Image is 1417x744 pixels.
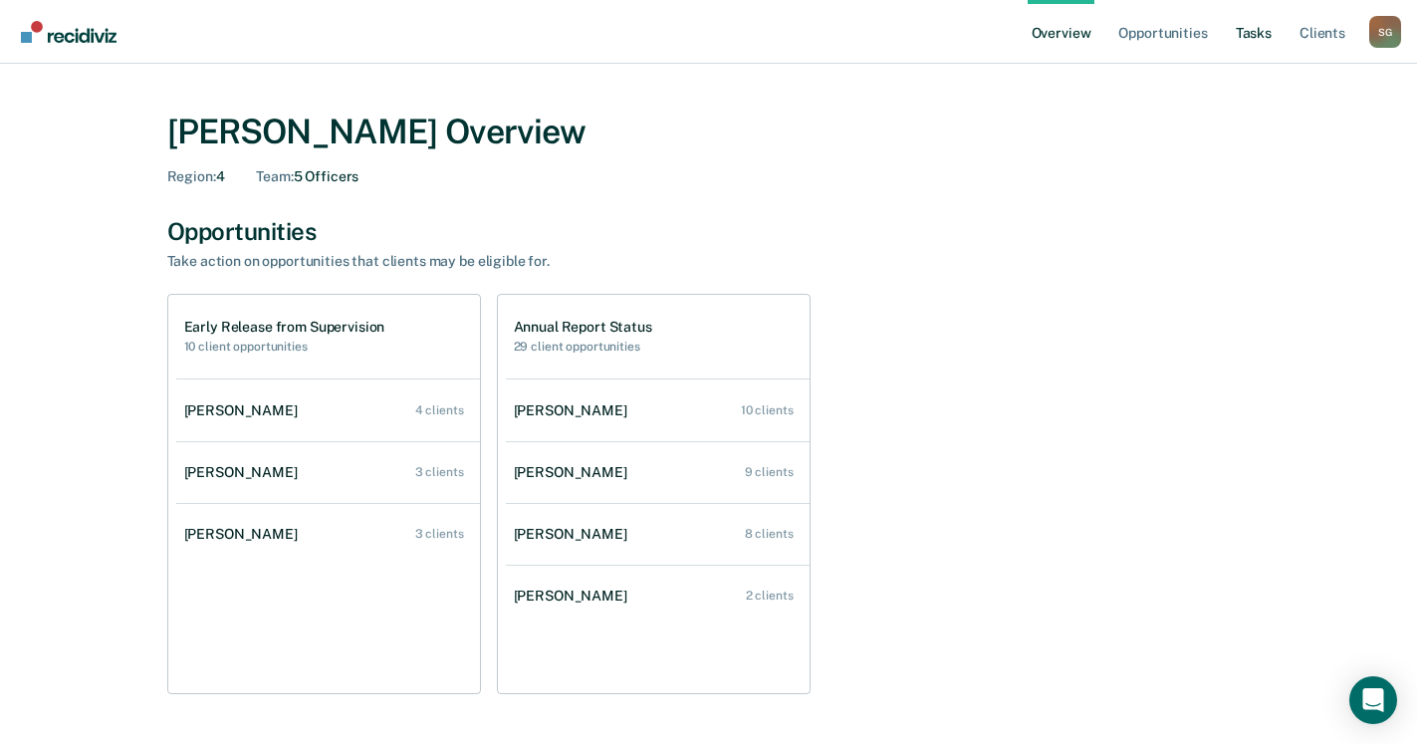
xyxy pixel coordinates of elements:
div: [PERSON_NAME] [514,588,635,605]
div: [PERSON_NAME] [184,526,306,543]
h2: 29 client opportunities [514,340,652,354]
a: [PERSON_NAME] 3 clients [176,506,480,563]
span: Team : [256,168,293,184]
div: S G [1369,16,1401,48]
div: 2 clients [746,589,794,603]
span: Region : [167,168,216,184]
div: Open Intercom Messenger [1349,676,1397,724]
h1: Early Release from Supervision [184,319,385,336]
div: [PERSON_NAME] [184,464,306,481]
a: [PERSON_NAME] 3 clients [176,444,480,501]
div: 9 clients [745,465,794,479]
div: 3 clients [415,465,464,479]
h2: 10 client opportunities [184,340,385,354]
div: 4 [167,168,225,185]
a: [PERSON_NAME] 10 clients [506,382,810,439]
div: [PERSON_NAME] Overview [167,112,1251,152]
div: [PERSON_NAME] [514,526,635,543]
a: [PERSON_NAME] 9 clients [506,444,810,501]
img: Recidiviz [21,21,117,43]
div: [PERSON_NAME] [514,464,635,481]
a: [PERSON_NAME] 2 clients [506,568,810,624]
button: Profile dropdown button [1369,16,1401,48]
div: [PERSON_NAME] [514,402,635,419]
div: 10 clients [741,403,794,417]
div: Take action on opportunities that clients may be eligible for. [167,253,864,270]
a: [PERSON_NAME] 4 clients [176,382,480,439]
div: 5 Officers [256,168,358,185]
h1: Annual Report Status [514,319,652,336]
div: 3 clients [415,527,464,541]
a: [PERSON_NAME] 8 clients [506,506,810,563]
div: [PERSON_NAME] [184,402,306,419]
div: 4 clients [415,403,464,417]
div: Opportunities [167,217,1251,246]
div: 8 clients [745,527,794,541]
